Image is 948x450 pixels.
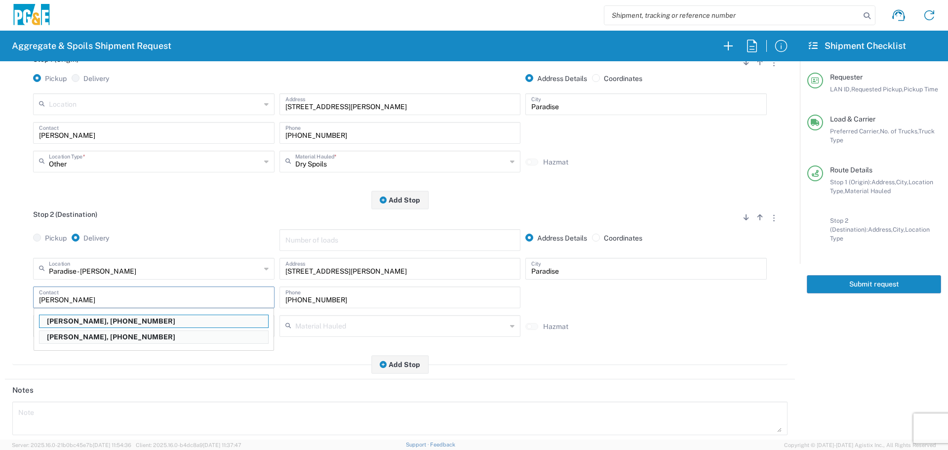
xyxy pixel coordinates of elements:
span: Preferred Carrier, [830,127,880,135]
span: Address, [868,226,893,233]
p: David Preciado, 530-383-0336 [39,331,268,343]
h2: Shipment Checklist [809,40,906,52]
label: Coordinates [592,74,642,83]
a: Support [406,442,431,448]
h2: Notes [12,385,34,395]
span: No. of Trucks, [880,127,918,135]
input: Shipment, tracking or reference number [604,6,860,25]
label: Address Details [525,74,587,83]
span: Pickup Time [904,85,938,93]
span: Client: 2025.16.0-b4dc8a9 [136,442,241,448]
img: pge [12,4,51,27]
span: Address, [871,178,896,186]
span: Server: 2025.16.0-21b0bc45e7b [12,442,131,448]
button: Add Stop [371,355,429,373]
label: Coordinates [592,234,642,243]
span: Requested Pickup, [851,85,904,93]
span: Load & Carrier [830,115,875,123]
span: City, [893,226,905,233]
span: [DATE] 11:37:47 [203,442,241,448]
h2: Aggregate & Spoils Shipment Request [12,40,171,52]
span: Copyright © [DATE]-[DATE] Agistix Inc., All Rights Reserved [784,441,936,450]
span: Requester [830,73,863,81]
span: Route Details [830,166,872,174]
span: LAN ID, [830,85,851,93]
span: [DATE] 11:54:36 [93,442,131,448]
button: Submit request [807,275,941,293]
span: Stop 2 (Destination): [830,217,868,233]
label: Address Details [525,234,587,243]
label: Hazmat [543,158,568,166]
a: Feedback [430,442,455,448]
span: Stop 1 (Origin): [830,178,871,186]
span: City, [896,178,908,186]
span: Material Hauled [845,187,891,195]
span: Stop 2 (Destination) [33,210,97,218]
p: David McGregor, 530-526-8407 [39,315,268,327]
button: Add Stop [371,191,429,209]
label: Hazmat [543,322,568,331]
